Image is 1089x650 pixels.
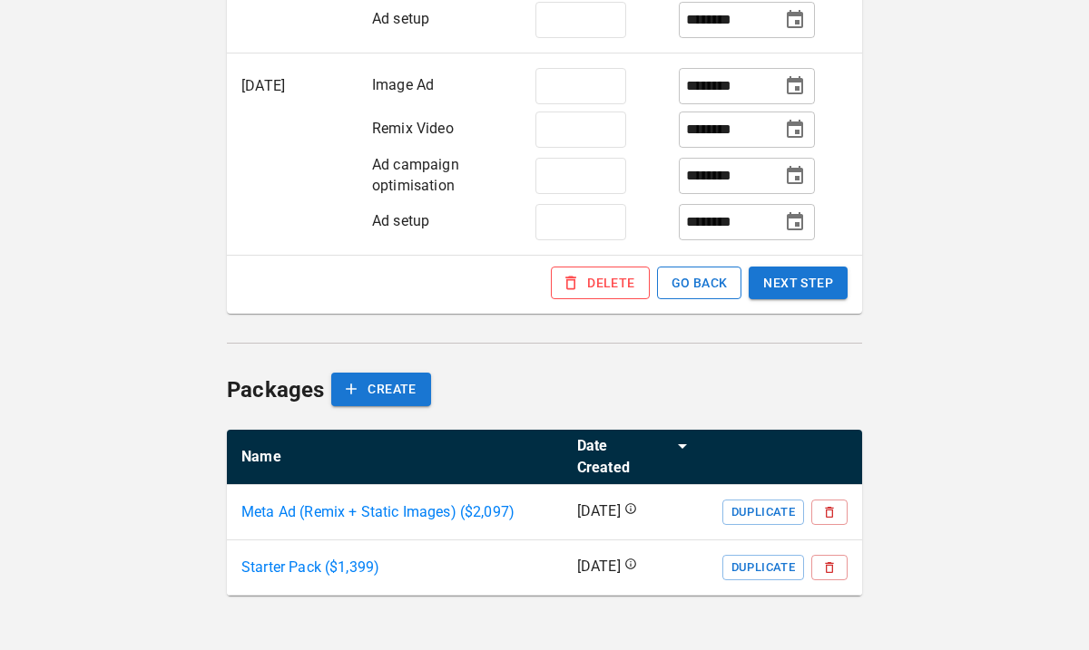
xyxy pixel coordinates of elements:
[722,500,804,525] button: Duplicate
[372,212,429,229] span: Ad setup
[331,373,430,406] button: CREATE
[780,5,810,35] button: Choose date, selected date is Nov 1, 2025
[241,557,379,578] a: Starter Pack ($1,399)
[780,207,810,238] button: Choose date, selected date is Dec 1, 2025
[227,430,563,485] th: Name
[780,71,810,102] button: Choose date, selected date is Dec 1, 2025
[241,501,515,523] a: Meta Ad (Remix + Static Images) ($2,097)
[227,430,862,596] table: simple table
[722,555,804,580] button: Duplicate
[372,120,454,137] span: Remix Video
[241,557,379,578] p: Starter Pack ($ 1,399 )
[749,267,848,300] button: NEXT STEP
[780,114,810,145] button: Choose date, selected date is Dec 1, 2025
[227,373,324,407] h6: Packages
[372,10,429,27] span: Ad setup
[372,156,459,194] span: Ad campaign optimisation
[577,501,621,522] p: [DATE]
[657,267,742,300] button: GO BACK
[372,76,434,93] span: Image Ad
[551,267,649,300] button: DELETE
[577,435,664,479] div: Date Created
[241,501,515,523] p: Meta Ad (Remix + Static Images) ($ 2,097 )
[780,160,810,191] button: Choose date, selected date is Dec 1, 2025
[227,53,358,254] td: [DATE]
[577,557,621,577] p: [DATE]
